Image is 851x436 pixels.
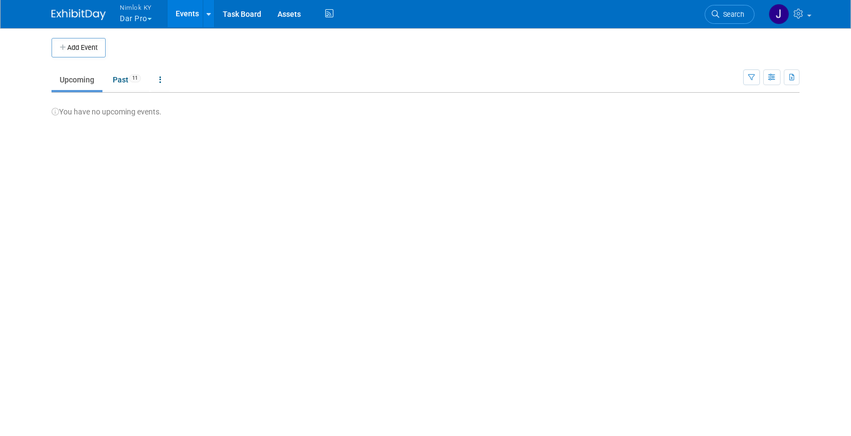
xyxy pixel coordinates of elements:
button: Add Event [51,38,106,57]
a: Upcoming [51,69,102,90]
span: You have no upcoming events. [51,107,162,116]
img: Jamie Dunn [769,4,789,24]
img: ExhibitDay [51,9,106,20]
span: 11 [129,74,141,82]
span: Nimlok KY [120,2,152,13]
a: Search [705,5,755,24]
a: Past11 [105,69,149,90]
span: Search [719,10,744,18]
